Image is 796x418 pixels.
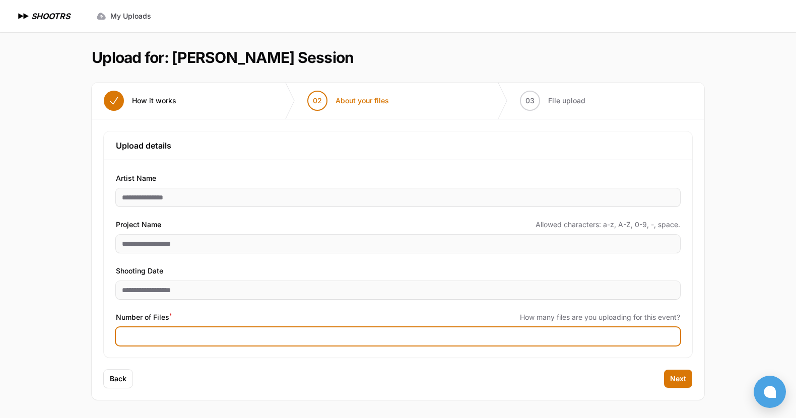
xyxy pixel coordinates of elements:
[754,376,786,408] button: Open chat window
[116,219,161,231] span: Project Name
[520,312,680,322] span: How many files are you uploading for this event?
[110,374,126,384] span: Back
[110,11,151,21] span: My Uploads
[664,370,692,388] button: Next
[116,311,172,323] span: Number of Files
[116,172,156,184] span: Artist Name
[16,10,31,22] img: SHOOTRS
[116,265,163,277] span: Shooting Date
[295,83,401,119] button: 02 About your files
[336,96,389,106] span: About your files
[104,370,132,388] button: Back
[92,83,188,119] button: How it works
[536,220,680,230] span: Allowed characters: a-z, A-Z, 0-9, -, space.
[92,48,354,66] h1: Upload for: [PERSON_NAME] Session
[548,96,585,106] span: File upload
[116,140,680,152] h3: Upload details
[90,7,157,25] a: My Uploads
[31,10,70,22] h1: SHOOTRS
[670,374,686,384] span: Next
[313,96,322,106] span: 02
[525,96,535,106] span: 03
[16,10,70,22] a: SHOOTRS SHOOTRS
[508,83,598,119] button: 03 File upload
[132,96,176,106] span: How it works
